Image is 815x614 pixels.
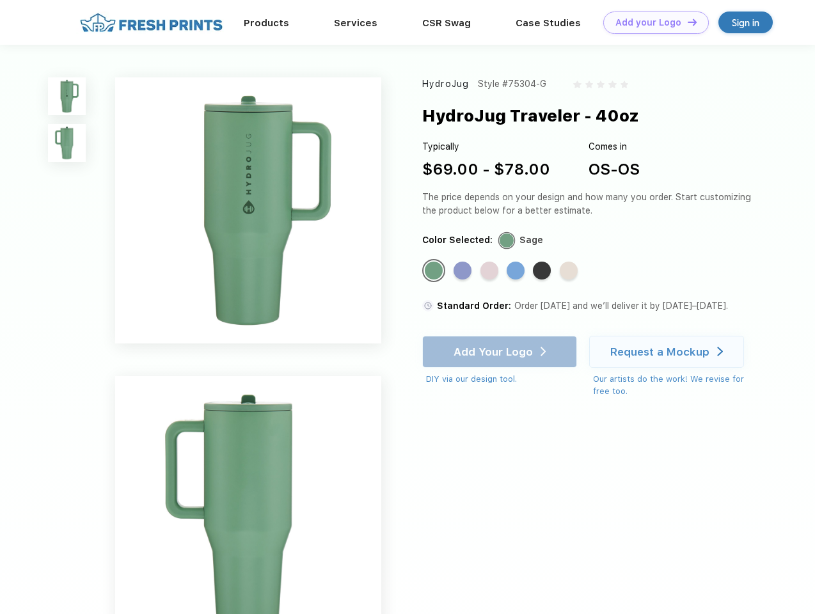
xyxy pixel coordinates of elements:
img: white arrow [717,347,723,356]
a: Sign in [718,12,773,33]
div: Style #75304-G [478,77,546,91]
img: standard order [422,300,434,311]
div: Black [533,262,551,279]
div: Add your Logo [615,17,681,28]
img: DT [688,19,697,26]
span: Standard Order: [437,301,511,311]
img: func=resize&h=100 [48,124,86,162]
div: Sage [425,262,443,279]
div: Typically [422,140,550,153]
img: gray_star.svg [621,81,628,88]
div: Sage [519,233,543,247]
img: gray_star.svg [585,81,593,88]
img: fo%20logo%202.webp [76,12,226,34]
div: HydroJug Traveler - 40oz [422,104,639,128]
span: Order [DATE] and we’ll deliver it by [DATE]–[DATE]. [514,301,728,311]
img: gray_star.svg [573,81,581,88]
div: Our artists do the work! We revise for free too. [593,373,756,398]
div: DIY via our design tool. [426,373,577,386]
div: Peri [454,262,471,279]
div: Riptide [507,262,525,279]
div: The price depends on your design and how many you order. Start customizing the product below for ... [422,191,756,217]
img: func=resize&h=100 [48,77,86,115]
div: $69.00 - $78.00 [422,158,550,181]
img: gray_star.svg [608,81,616,88]
div: Request a Mockup [610,345,709,358]
div: OS-OS [589,158,640,181]
div: Comes in [589,140,640,153]
img: func=resize&h=640 [115,77,381,343]
div: Sign in [732,15,759,30]
img: gray_star.svg [597,81,605,88]
div: HydroJug [422,77,469,91]
div: Cream [560,262,578,279]
div: Color Selected: [422,233,493,247]
div: Pink Sand [480,262,498,279]
a: Products [244,17,289,29]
